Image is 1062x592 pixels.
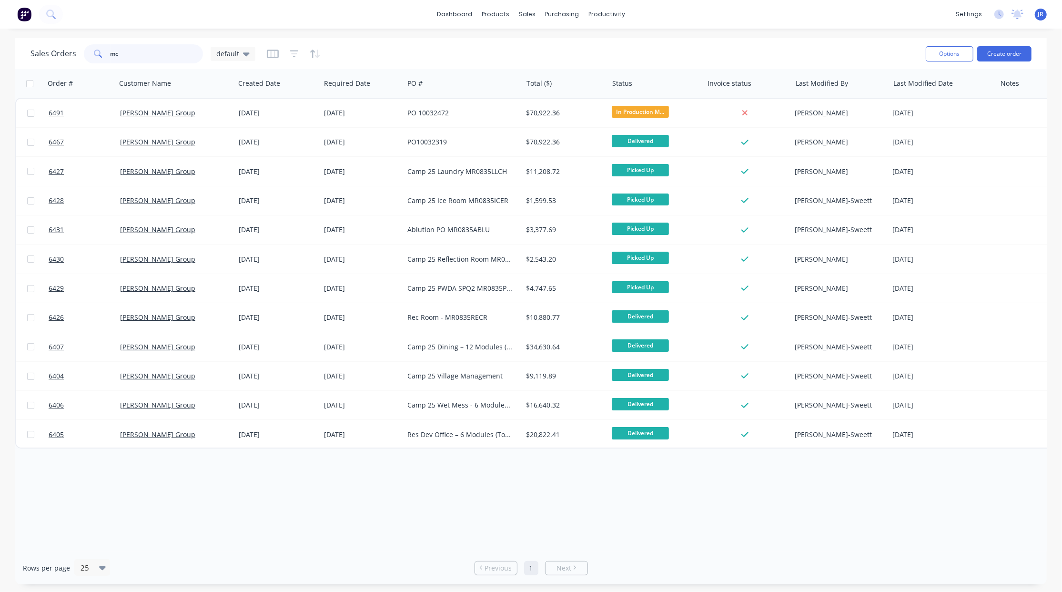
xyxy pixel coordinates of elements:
div: Last Modified Date [893,79,953,88]
div: $9,119.89 [526,371,600,381]
div: Invoice status [708,79,751,88]
a: 6426 [49,303,120,332]
div: [DATE] [239,284,316,293]
div: [DATE] [324,342,400,352]
div: [DATE] [239,137,316,147]
input: Search... [111,44,203,63]
a: [PERSON_NAME] Group [120,342,195,351]
div: [DATE] [239,255,316,264]
div: Camp 25 Dining – 12 Modules (Total 4800m) [407,342,513,352]
span: 6467 [49,137,64,147]
span: 6405 [49,430,64,439]
span: Delivered [612,310,669,322]
div: [DATE] [324,284,400,293]
div: [DATE] [239,167,316,176]
a: 6429 [49,274,120,303]
span: Delivered [612,427,669,439]
a: Page 1 is your current page [524,561,538,575]
div: $2,543.20 [526,255,600,264]
a: dashboard [432,7,477,21]
span: Picked Up [612,164,669,176]
div: $16,640.32 [526,400,600,410]
a: [PERSON_NAME] Group [120,255,195,264]
div: [DATE] [892,108,992,118]
h1: Sales Orders [30,49,76,58]
div: [DATE] [324,196,400,205]
a: [PERSON_NAME] Group [120,284,195,293]
span: Delivered [612,398,669,410]
div: [PERSON_NAME] [795,137,880,147]
div: [PERSON_NAME] [795,255,880,264]
span: Picked Up [612,252,669,264]
a: 6428 [49,186,120,215]
div: [DATE] [239,342,316,352]
ul: Pagination [471,561,592,575]
span: Delivered [612,339,669,351]
span: Previous [485,563,512,573]
div: [PERSON_NAME]-Sweett [795,400,880,410]
div: [DATE] [892,430,992,439]
div: [DATE] [324,108,400,118]
div: $70,922.36 [526,108,600,118]
div: [DATE] [892,400,992,410]
div: [DATE] [892,371,992,381]
div: [PERSON_NAME]-Sweett [795,430,880,439]
div: [PERSON_NAME] [795,284,880,293]
a: 6407 [49,333,120,361]
div: $70,922.36 [526,137,600,147]
span: 6426 [49,313,64,322]
div: [DATE] [239,371,316,381]
div: Rec Room - MR0835RECR [407,313,513,322]
div: [PERSON_NAME]-Sweett [795,313,880,322]
div: Camp 25 PWDA SPQ2 MR0835PWDA [407,284,513,293]
span: Picked Up [612,281,669,293]
div: $4,747.65 [526,284,600,293]
span: 6491 [49,108,64,118]
a: 6427 [49,157,120,186]
div: Camp 25 Laundry MR0835LLCH [407,167,513,176]
div: Ablution PO MR0835ABLU [407,225,513,235]
div: [DATE] [324,225,400,235]
div: [DATE] [324,167,400,176]
div: $11,208.72 [526,167,600,176]
div: Customer Name [119,79,171,88]
a: 6404 [49,362,120,390]
div: $3,377.69 [526,225,600,235]
div: [DATE] [892,225,992,235]
span: 6427 [49,167,64,176]
span: JR [1038,10,1044,19]
div: [PERSON_NAME]-Sweett [795,196,880,205]
span: 6407 [49,342,64,352]
span: 6429 [49,284,64,293]
div: PO # [407,79,423,88]
a: [PERSON_NAME] Group [120,371,195,380]
span: In Production M... [612,106,669,118]
a: [PERSON_NAME] Group [120,430,195,439]
a: 6406 [49,391,120,419]
div: [DATE] [892,255,992,264]
a: 6405 [49,420,120,449]
div: [PERSON_NAME] [795,108,880,118]
div: [DATE] [324,255,400,264]
a: 6467 [49,128,120,156]
div: [DATE] [239,108,316,118]
div: [DATE] [239,313,316,322]
div: Last Modified By [796,79,848,88]
div: PO10032319 [407,137,513,147]
span: 6431 [49,225,64,235]
div: [DATE] [892,137,992,147]
div: Order # [48,79,73,88]
button: Options [926,46,973,61]
div: [DATE] [324,400,400,410]
div: $34,630.64 [526,342,600,352]
span: 6404 [49,371,64,381]
div: [DATE] [239,400,316,410]
div: [DATE] [892,196,992,205]
span: Delivered [612,369,669,381]
a: 6491 [49,99,120,127]
div: Camp 25 Wet Mess - 6 Modules (Total 2321M) [407,400,513,410]
div: [DATE] [324,137,400,147]
div: [PERSON_NAME] [795,167,880,176]
button: Create order [977,46,1032,61]
a: Previous page [475,563,517,573]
